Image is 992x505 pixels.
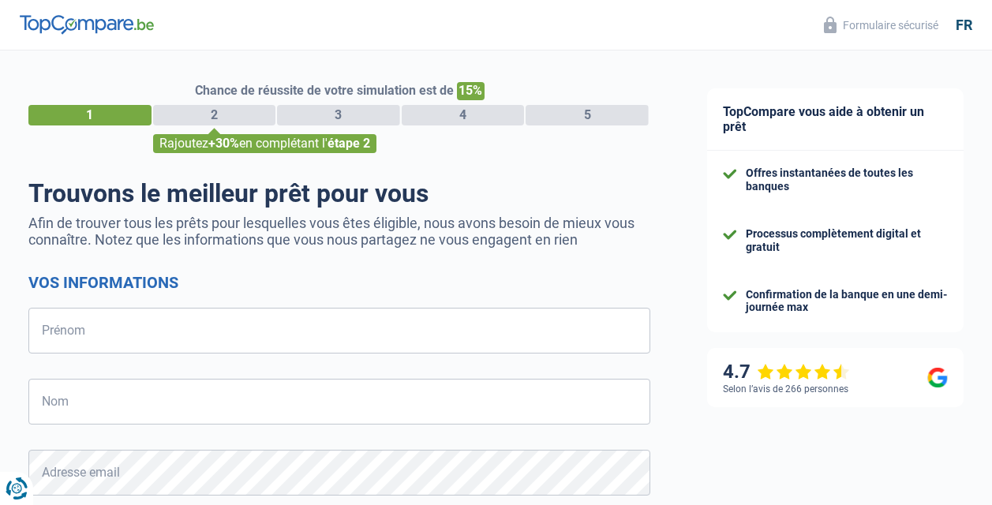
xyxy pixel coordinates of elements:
[28,105,152,125] div: 1
[153,105,276,125] div: 2
[402,105,525,125] div: 4
[723,361,850,383] div: 4.7
[208,136,239,151] span: +30%
[707,88,964,151] div: TopCompare vous aide à obtenir un prêt
[28,215,650,248] p: Afin de trouver tous les prêts pour lesquelles vous êtes éligible, nous avons besoin de mieux vou...
[153,134,376,153] div: Rajoutez en complétant l'
[956,17,972,34] div: fr
[277,105,400,125] div: 3
[814,12,948,38] button: Formulaire sécurisé
[28,178,650,208] h1: Trouvons le meilleur prêt pour vous
[723,383,848,395] div: Selon l’avis de 266 personnes
[28,273,650,292] h2: Vos informations
[746,166,948,193] div: Offres instantanées de toutes les banques
[746,288,948,315] div: Confirmation de la banque en une demi-journée max
[195,83,454,98] span: Chance de réussite de votre simulation est de
[746,227,948,254] div: Processus complètement digital et gratuit
[328,136,370,151] span: étape 2
[526,105,649,125] div: 5
[457,82,485,100] span: 15%
[20,15,154,34] img: TopCompare Logo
